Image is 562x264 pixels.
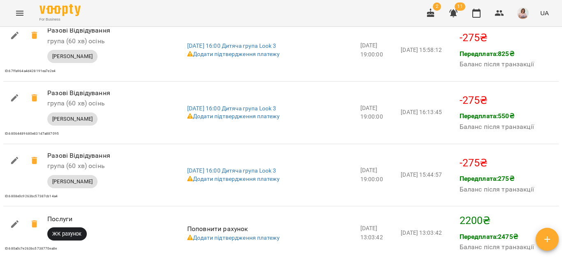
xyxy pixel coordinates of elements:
span: [DATE] 16:13:45 [401,109,441,115]
h6: група (60 хв) осінь [47,35,165,47]
h6: Баланс після транзакції [460,241,534,253]
span: -275₴ Скасувати транзакцію? [25,88,44,108]
p: Передплата: 550 ₴ [460,111,534,121]
span: [DATE] 19:00:00 [360,167,383,182]
span: [DATE] 19:00:00 [360,105,383,120]
a: [DATE] 16:00 Дитяча група Look 3 [187,167,276,174]
h6: група (60 хв) осінь [47,160,165,172]
span: -275₴ Скасувати транзакцію? [25,26,44,45]
a: Додати підтвердження платежу [187,234,280,241]
a: Додати підтвердження платежу [187,113,280,119]
p: Разові Відвідування [47,151,165,161]
span: -275₴ Скасувати транзакцію? [25,151,44,171]
a: Додати підтвердження платежу [187,175,280,182]
p: Разові Відвідування [47,26,165,35]
span: [DATE] 19:00:00 [360,42,383,58]
p: -275 ₴ [460,93,557,108]
span: [DATE] 15:58:12 [401,47,441,53]
p: Передплата: 825 ₴ [460,49,534,59]
img: Voopty Logo [39,4,81,16]
span: Поповнити рахунок [187,225,248,233]
p: Послуги [47,214,165,224]
p: -275 ₴ [460,30,557,46]
span: [DATE] 15:44:57 [401,171,441,178]
p: Разові Відвідування [47,88,165,98]
h6: Баланс після транзакції [460,121,534,133]
img: a9a10fb365cae81af74a091d218884a8.jpeg [517,7,529,19]
span: [PERSON_NAME] [47,178,98,185]
button: Menu [10,3,30,23]
span: For Business [39,17,81,22]
p: -275 ₴ [460,155,557,171]
a: [DATE] 16:00 Дитяча група Look 3 [187,105,276,112]
h6: Баланс після транзакції [460,184,534,195]
h6: група (60 хв) осінь [47,98,165,109]
span: UA [540,9,549,17]
span: [DATE] 13:03:42 [360,225,383,241]
span: ID: 68064489680e831d7a887095 [5,132,59,136]
h6: Баланс після транзакції [460,58,534,70]
button: UA [537,5,552,21]
p: 2200 ₴ [460,213,557,229]
span: 2 [433,2,441,11]
span: 2200₴ Скасувати транзакцію? [25,214,44,234]
a: [DATE] 16:00 Дитяча група Look 3 [187,42,276,49]
span: [DATE] 13:03:42 [401,229,441,236]
span: [PERSON_NAME] [47,53,98,60]
span: [PERSON_NAME] [47,115,98,123]
p: Передплата: 275 ₴ [460,174,534,184]
span: ЖК рахунок [47,230,86,238]
p: Передплата: 2475 ₴ [460,232,534,242]
span: ID: 680a0c7e263bc5738770ea8e [5,247,57,250]
span: ID: 67ffa964a4d428191ea7e2e4 [5,69,56,73]
span: 11 [455,2,465,11]
a: Додати підтвердження платежу [187,51,280,57]
span: ID: 6808e0c9263bc57387cb14a4 [5,194,58,198]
